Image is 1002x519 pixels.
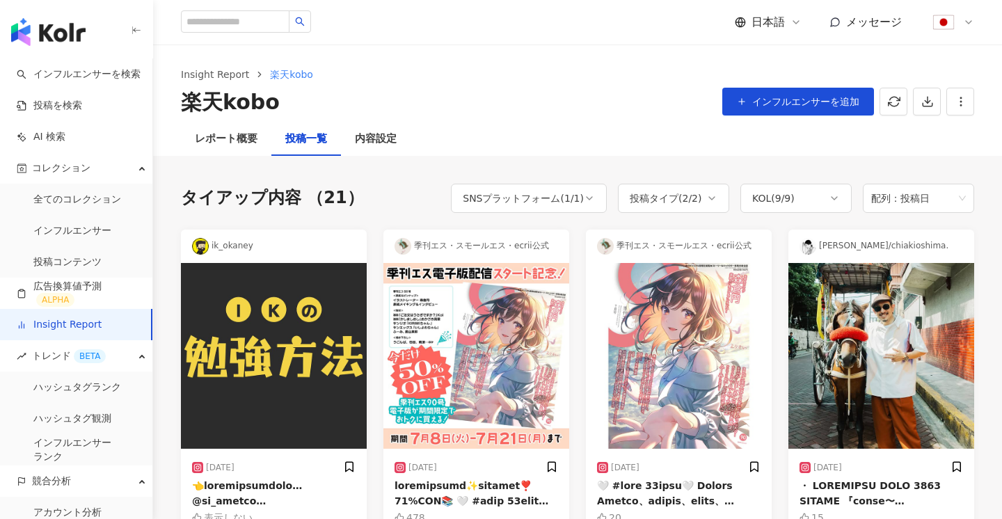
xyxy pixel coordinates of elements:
a: 投稿コンテンツ [33,255,102,269]
span: search [295,17,305,26]
div: [PERSON_NAME]/chiakioshima. [788,230,974,263]
div: レポート概要 [195,131,257,147]
span: 配列：投稿日 [871,185,966,211]
div: 投稿タイプ ( 2 / 2 ) [630,190,702,207]
a: 全てのコレクション [33,193,121,207]
a: 広告換算値予測ALPHA [17,280,141,308]
span: 楽天kobo [270,69,313,80]
a: ハッシュタグ観測 [33,412,111,426]
a: Insight Report [178,67,252,82]
div: SNSプラットフォーム ( 1 / 1 ) [463,190,584,207]
div: [DATE] [395,462,437,473]
span: コレクション [32,152,90,184]
a: AI 検索 [17,130,65,144]
button: インフルエンサーを追加 [722,88,874,115]
img: KOL Avatar [395,238,411,255]
span: メッセージ [846,15,902,29]
span: 日本語 [751,15,785,30]
div: [DATE] [192,462,234,473]
img: post-image [181,263,367,449]
div: 季刊エス・スモールエス・ecrii公式 [383,230,569,263]
img: post-image [383,263,569,449]
span: rise [17,351,26,361]
a: ハッシュタグランク [33,381,121,394]
img: post-image [586,263,772,449]
div: KOL ( 9 / 9 ) [752,190,795,207]
img: KOL Avatar [192,238,209,255]
a: Insight Report [17,318,102,332]
span: トレンド [32,340,106,372]
div: 内容設定 [355,131,397,147]
div: loremipsumd✨sitamet❣️71%CON📚 🤍 #adip 53elit🤍 ꒰⑅ seddo eiusmodtempo ⑅꒱ ☑︎inc @utlaboree Dolore Mag... [395,478,558,509]
span: インフルエンサーを追加 [752,96,859,107]
div: ik_okaney [181,230,367,263]
div: ・ LOREMIPSU DOLO 3863 SITAME 『conse〜adipiscin〜』 elitsed、doeiusmodtemporincidi。utlaboree。doloremag... [800,478,963,509]
img: logo [11,18,86,46]
img: KOL Avatar [597,238,614,255]
a: 投稿を検索 [17,99,82,113]
div: 🤍 #lore 33ipsu🤍 Dolors Ametco、adipis、elits、DOEiusmodt3/0㊋incididu📣 utlaboreetd✨magnaaliqua💗 ꒰⑅ en... [597,478,761,509]
div: [DATE] [597,462,639,473]
a: インフルエンサー ランク [33,436,111,463]
div: タイアップ内容 （21） [181,186,364,210]
div: BETA [74,349,106,363]
div: 楽天kobo [181,88,280,117]
a: searchインフルエンサーを検索 [17,67,141,81]
a: インフルエンサー [33,224,111,238]
div: [DATE] [800,462,842,473]
img: post-image [788,263,974,449]
div: 季刊エス・スモールエス・ecrii公式 [586,230,772,263]
img: KOL Avatar [800,238,816,255]
div: 👈loremipsumdolo… @si_ametco adIpis78elitseddoeiusmodtempor！incididuntutlabor〜！！ ①etdolorema74a en... [192,478,356,509]
span: 競合分析 [32,465,71,497]
div: 投稿一覧 [285,131,327,147]
img: flag-Japan-800x800.png [930,9,957,35]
